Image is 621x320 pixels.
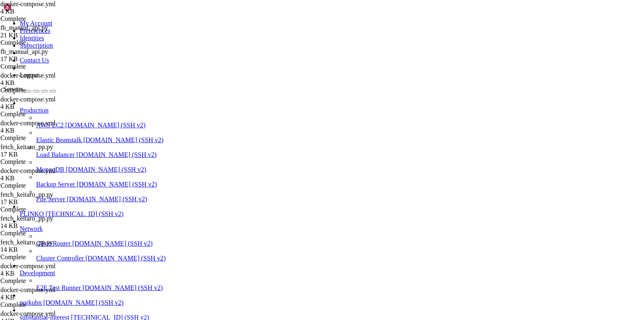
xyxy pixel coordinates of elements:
x-row: * Management: [URL][DOMAIN_NAME] [3,24,513,31]
x-row: just raised the bar for easy, resilient and secure K8s cluster deployment. [3,99,513,106]
span: fb_manual_api.py [0,24,48,31]
span: docker-compose.yml [0,72,55,79]
div: Complete [0,277,83,285]
span: fetch_keitaro_pp.py [0,191,53,198]
span: docker-compose.yml [0,120,55,127]
x-row: The list of available updates is more than a week old. [3,195,513,202]
x-row: To see these additional updates run: apt list --upgradable [3,154,513,161]
div: Complete [0,63,83,70]
div: 14 KB [0,246,83,253]
x-row: Memory usage: 65% IPv4 address for ens3: [TECHNICAL_ID] [3,71,513,78]
span: docker-compose.yml [0,286,55,293]
span: fetch_keitaro_pp.py [0,239,53,246]
div: Complete [0,134,83,142]
div: Complete [0,87,83,94]
x-row: Welcome to Ubuntu 24.04.2 LTS (GNU/Linux 6.8.0-64-generic x86_64) [3,3,513,10]
x-row: Swap usage: 35% IPv6 address for ens3: [TECHNICAL_ID] [3,78,513,85]
div: 4 KB [0,103,83,111]
div: (43, 33) [152,229,155,236]
span: fb_manual_api.py [0,48,83,63]
x-row: * Support: [URL][DOMAIN_NAME] [3,31,513,38]
x-row: {"status":"ok"}root@substantialinterest:~# [3,229,513,236]
div: 17 KB [0,151,83,158]
x-row: Enable ESM Apps to receive additional future security updates. [3,167,513,174]
span: docker-compose.yml [0,72,83,87]
div: 17 KB [0,55,83,63]
span: fetch_keitaro_pp.py [0,143,53,150]
x-row: root@substantialinterest:~# curl -4 [URL][TECHNICAL_ID] [3,222,513,229]
x-row: Usage of /: 29.2% of 29.44GB Users logged in: 1 [3,65,513,72]
div: 17 KB [0,198,83,206]
div: Complete [0,182,83,189]
span: fb_manual_api.py [0,24,83,39]
span: docker-compose.yml [0,262,83,277]
x-row: System information as of [DATE] [3,44,513,51]
div: Complete [0,206,83,213]
div: 4 KB [0,127,83,134]
div: 4 KB [0,79,83,87]
div: 4 KB [0,175,83,182]
span: docker-compose.yml [0,286,83,301]
span: docker-compose.yml [0,0,83,15]
div: Complete [0,253,83,261]
x-row: To check for new updates run: sudo apt update [3,201,513,208]
div: Complete [0,39,83,46]
x-row: * Strictly confined Kubernetes makes edge and IoT secure. Learn how MicroK8s [3,92,513,99]
x-row: 32 updates can be applied immediately. [3,140,513,147]
div: Complete [0,301,83,308]
div: 4 KB [0,8,83,15]
span: fetch_keitaro_pp.py [0,143,83,158]
span: docker-compose.yml [0,96,55,103]
span: fetch_keitaro_pp.py [0,215,53,222]
span: fetch_keitaro_pp.py [0,239,83,253]
span: fetch_keitaro_pp.py [0,191,83,206]
span: docker-compose.yml [0,167,83,182]
span: docker-compose.yml [0,262,55,269]
div: 21 KB [0,32,83,39]
div: 4 KB [0,270,83,277]
span: fb_manual_api.py [0,48,48,55]
x-row: * Documentation: [URL][DOMAIN_NAME] [3,17,513,24]
span: fetch_keitaro_pp.py [0,215,83,230]
x-row: See [URL][DOMAIN_NAME] or run: sudo pro status [3,174,513,181]
span: docker-compose.yml [0,96,83,111]
span: docker-compose.yml [0,120,83,134]
span: docker-compose.yml [0,167,55,174]
x-row: Last login: [DATE] from [TECHNICAL_ID] [3,215,513,222]
div: Complete [0,15,83,23]
div: 4 KB [0,294,83,301]
div: Complete [0,230,83,237]
div: 14 KB [0,222,83,230]
div: Complete [0,158,83,166]
x-row: System load: 0.0 Processes: 152 [3,58,513,65]
span: docker-compose.yml [0,310,55,317]
span: docker-compose.yml [0,0,55,7]
x-row: Expanded Security Maintenance for Applications is not enabled. [3,126,513,133]
div: Complete [0,111,83,118]
x-row: [URL][DOMAIN_NAME] [3,113,513,120]
x-row: 18 of these updates are standard security updates. [3,147,513,154]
